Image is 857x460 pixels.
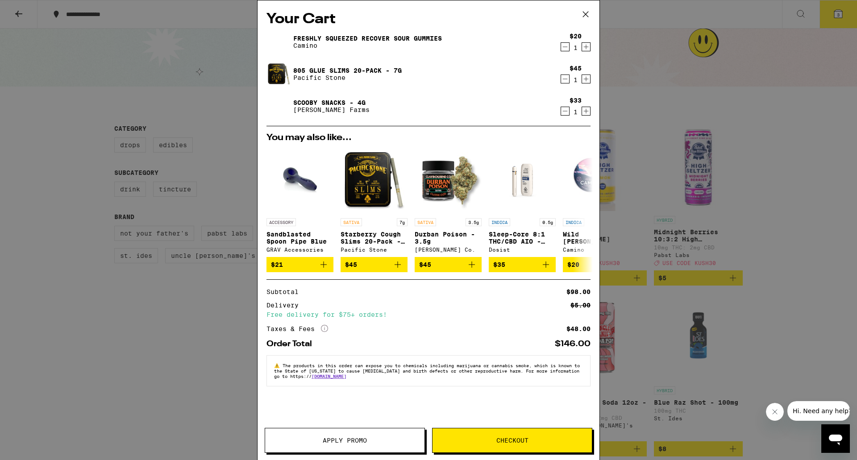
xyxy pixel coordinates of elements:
[341,147,408,214] img: Pacific Stone - Starberry Cough Slims 20-Pack - 7g
[419,261,431,268] span: $45
[266,340,318,348] div: Order Total
[563,147,630,257] a: Open page for Wild Berry Chill Gummies from Camino
[266,257,333,272] button: Add to bag
[293,67,402,74] a: 805 Glue Slims 20-Pack - 7g
[415,147,482,214] img: Claybourne Co. - Durban Poison - 3.5g
[489,147,556,214] img: Dosist - Sleep-Core 8:1 THC/CBD AIO - 0.5g
[567,261,579,268] span: $20
[570,108,582,116] div: 1
[415,231,482,245] p: Durban Poison - 3.5g
[293,106,370,113] p: [PERSON_NAME] Farms
[341,147,408,257] a: Open page for Starberry Cough Slims 20-Pack - 7g from Pacific Stone
[266,147,333,257] a: Open page for Sandblasted Spoon Pipe Blue from GRAV Accessories
[266,94,291,119] img: Scooby Snacks - 4g
[293,74,402,81] p: Pacific Stone
[341,257,408,272] button: Add to bag
[582,107,591,116] button: Increment
[341,247,408,253] div: Pacific Stone
[821,424,850,453] iframe: Button to launch messaging window
[266,62,291,87] img: 805 Glue Slims 20-Pack - 7g
[563,231,630,245] p: Wild [PERSON_NAME] Chill Gummies
[397,218,408,226] p: 7g
[489,147,556,257] a: Open page for Sleep-Core 8:1 THC/CBD AIO - 0.5g from Dosist
[570,76,582,83] div: 1
[561,75,570,83] button: Decrement
[570,302,591,308] div: $5.00
[266,247,333,253] div: GRAV Accessories
[266,311,591,318] div: Free delivery for $75+ orders!
[323,437,367,443] span: Apply Promo
[415,147,482,257] a: Open page for Durban Poison - 3.5g from Claybourne Co.
[274,363,580,379] span: The products in this order can expose you to chemicals including marijuana or cannabis smoke, whi...
[582,75,591,83] button: Increment
[432,428,592,453] button: Checkout
[312,373,346,379] a: [DOMAIN_NAME]
[5,6,64,13] span: Hi. Need any help?
[415,257,482,272] button: Add to bag
[275,147,325,214] img: GRAV Accessories - Sandblasted Spoon Pipe Blue
[293,42,442,49] p: Camino
[274,363,283,368] span: ⚠️
[345,261,357,268] span: $45
[266,302,305,308] div: Delivery
[341,231,408,245] p: Starberry Cough Slims 20-Pack - 7g
[566,289,591,295] div: $98.00
[266,218,296,226] p: ACCESSORY
[570,97,582,104] div: $33
[561,42,570,51] button: Decrement
[555,340,591,348] div: $146.00
[266,289,305,295] div: Subtotal
[563,247,630,253] div: Camino
[496,437,528,443] span: Checkout
[271,261,283,268] span: $21
[415,247,482,253] div: [PERSON_NAME] Co.
[341,218,362,226] p: SATIVA
[466,218,482,226] p: 3.5g
[489,231,556,245] p: Sleep-Core 8:1 THC/CBD AIO - 0.5g
[293,99,370,106] a: Scooby Snacks - 4g
[766,403,784,421] iframe: Close message
[561,107,570,116] button: Decrement
[540,218,556,226] p: 0.5g
[265,428,425,453] button: Apply Promo
[582,42,591,51] button: Increment
[493,261,505,268] span: $35
[570,33,582,40] div: $20
[570,65,582,72] div: $45
[415,218,436,226] p: SATIVA
[489,257,556,272] button: Add to bag
[489,218,510,226] p: INDICA
[563,147,630,214] img: Camino - Wild Berry Chill Gummies
[266,325,328,333] div: Taxes & Fees
[266,231,333,245] p: Sandblasted Spoon Pipe Blue
[293,35,442,42] a: Freshly Squeezed Recover Sour Gummies
[266,9,591,29] h2: Your Cart
[563,218,584,226] p: INDICA
[489,247,556,253] div: Dosist
[266,133,591,142] h2: You may also like...
[563,257,630,272] button: Add to bag
[570,44,582,51] div: 1
[266,29,291,54] img: Freshly Squeezed Recover Sour Gummies
[566,326,591,332] div: $48.00
[787,401,850,421] iframe: Message from company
